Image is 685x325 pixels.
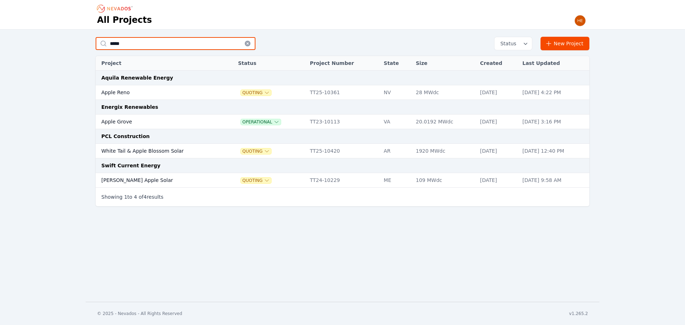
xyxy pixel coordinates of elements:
[477,56,519,71] th: Created
[96,144,224,158] td: White Tail & Apple Blossom Solar
[412,56,477,71] th: Size
[380,173,412,188] td: ME
[519,144,589,158] td: [DATE] 12:40 PM
[101,193,163,200] p: Showing to of results
[96,129,589,144] td: PCL Construction
[96,71,589,85] td: Aquila Renewable Energy
[541,37,589,50] a: New Project
[96,173,589,188] tr: [PERSON_NAME] Apple SolarQuotingTT24-10229ME109 MWdc[DATE][DATE] 9:58 AM
[412,173,477,188] td: 109 MWdc
[497,40,516,47] span: Status
[234,56,306,71] th: Status
[96,144,589,158] tr: White Tail & Apple Blossom SolarQuotingTT25-10420AR1920 MWdc[DATE][DATE] 12:40 PM
[306,144,380,158] td: TT25-10420
[306,173,380,188] td: TT24-10229
[477,115,519,129] td: [DATE]
[306,115,380,129] td: TT23-10113
[569,311,588,316] div: v1.265.2
[96,115,589,129] tr: Apple GroveOperationalTT23-10113VA20.0192 MWdc[DATE][DATE] 3:16 PM
[519,115,589,129] td: [DATE] 3:16 PM
[380,144,412,158] td: AR
[241,178,271,183] button: Quoting
[412,115,477,129] td: 20.0192 MWdc
[477,144,519,158] td: [DATE]
[519,85,589,100] td: [DATE] 4:22 PM
[519,173,589,188] td: [DATE] 9:58 AM
[519,56,589,71] th: Last Updated
[241,90,271,96] button: Quoting
[380,115,412,129] td: VA
[412,85,477,100] td: 28 MWdc
[477,173,519,188] td: [DATE]
[96,85,589,100] tr: Apple RenoQuotingTT25-10361NV28 MWdc[DATE][DATE] 4:22 PM
[96,173,224,188] td: [PERSON_NAME] Apple Solar
[574,15,586,26] img: Henar Luque
[97,14,152,26] h1: All Projects
[306,85,380,100] td: TT25-10361
[380,85,412,100] td: NV
[97,3,135,14] nav: Breadcrumb
[143,194,147,200] span: 4
[96,115,224,129] td: Apple Grove
[241,148,271,154] button: Quoting
[306,56,380,71] th: Project Number
[241,119,281,125] button: Operational
[96,56,224,71] th: Project
[96,85,224,100] td: Apple Reno
[97,311,182,316] div: © 2025 - Nevados - All Rights Reserved
[412,144,477,158] td: 1920 MWdc
[96,158,589,173] td: Swift Current Energy
[477,85,519,100] td: [DATE]
[96,100,589,115] td: Energix Renewables
[380,56,412,71] th: State
[494,37,532,50] button: Status
[134,194,137,200] span: 4
[124,194,127,200] span: 1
